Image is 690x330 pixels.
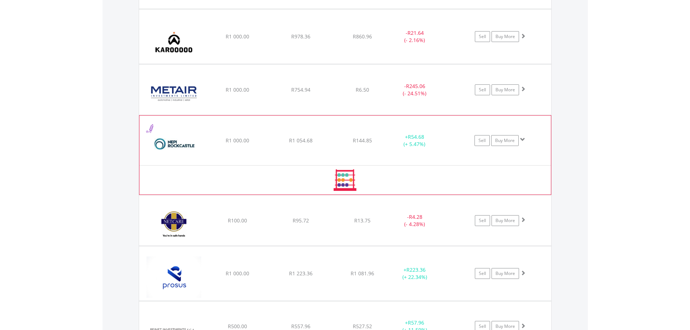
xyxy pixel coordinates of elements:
a: Sell [475,31,490,42]
span: R21.64 [407,29,424,36]
span: R4.28 [409,213,422,220]
div: - (- 4.28%) [388,213,442,228]
img: EQU.ZA.MTA.png [143,74,205,113]
span: R1 223.36 [289,270,313,277]
span: R557.96 [291,323,310,330]
span: R860.96 [353,33,372,40]
a: Sell [475,215,490,226]
img: EQU.ZA.PRX.png [143,255,205,299]
span: R245.06 [406,83,425,89]
div: - (- 24.51%) [388,83,442,97]
span: R1 000.00 [226,33,249,40]
span: R223.36 [406,266,426,273]
img: EQU.ZA.NRP.png [143,125,205,164]
span: R1 000.00 [226,86,249,93]
a: Buy More [492,268,519,279]
a: Buy More [492,31,519,42]
a: Buy More [492,84,519,95]
span: R6.50 [356,86,369,93]
span: R1 000.00 [226,270,249,277]
div: + (+ 5.47%) [387,133,442,148]
img: EQU.ZA.NTC.png [143,204,205,243]
span: R754.94 [291,86,310,93]
span: R1 054.68 [289,137,313,144]
span: R1 081.96 [351,270,374,277]
span: R500.00 [228,323,247,330]
a: Buy More [491,135,519,146]
a: Sell [475,84,490,95]
span: R13.75 [354,217,371,224]
span: R144.85 [353,137,372,144]
span: R54.68 [408,133,424,140]
div: - (- 2.16%) [388,29,442,44]
div: + (+ 22.34%) [388,266,442,281]
span: R1 000.00 [226,137,249,144]
span: R978.36 [291,33,310,40]
a: Buy More [492,215,519,226]
span: R100.00 [228,217,247,224]
a: Sell [475,268,490,279]
span: R527.52 [353,323,372,330]
span: R95.72 [293,217,309,224]
a: Sell [474,135,490,146]
img: EQU.ZA.KRO.png [143,18,205,62]
span: R57.96 [408,319,424,326]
